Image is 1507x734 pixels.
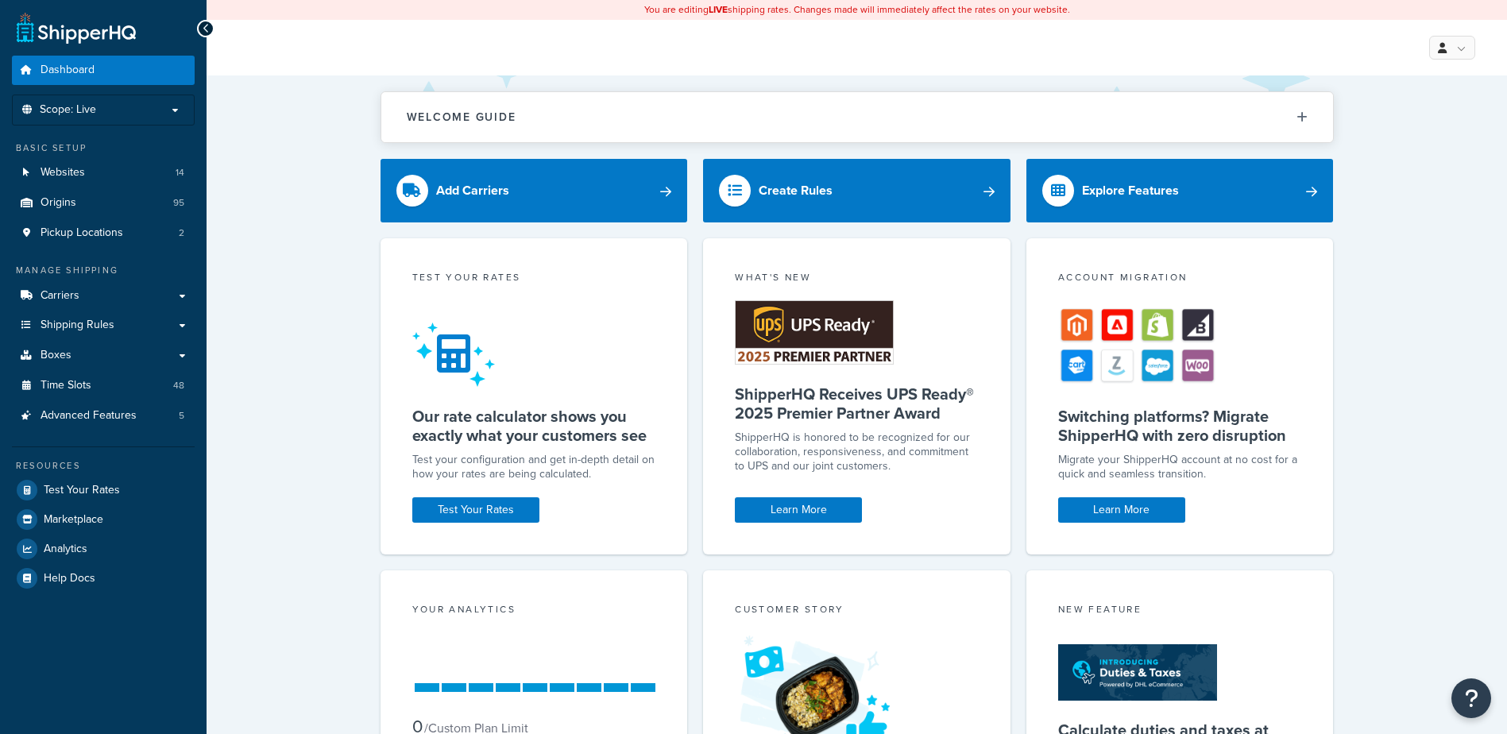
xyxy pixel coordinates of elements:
[176,166,184,180] span: 14
[12,371,195,400] a: Time Slots48
[41,379,91,392] span: Time Slots
[1026,159,1334,222] a: Explore Features
[44,484,120,497] span: Test Your Rates
[1058,602,1302,620] div: New Feature
[412,453,656,481] div: Test your configuration and get in-depth detail on how your rates are being calculated.
[179,226,184,240] span: 2
[412,602,656,620] div: Your Analytics
[173,379,184,392] span: 48
[12,476,195,504] a: Test Your Rates
[173,196,184,210] span: 95
[735,431,979,473] p: ShipperHQ is honored to be recognized for our collaboration, responsiveness, and commitment to UP...
[1082,180,1179,202] div: Explore Features
[1058,407,1302,445] h5: Switching platforms? Migrate ShipperHQ with zero disruption
[412,497,539,523] a: Test Your Rates
[412,407,656,445] h5: Our rate calculator shows you exactly what your customers see
[41,409,137,423] span: Advanced Features
[1451,678,1491,718] button: Open Resource Center
[12,401,195,431] a: Advanced Features5
[12,535,195,563] a: Analytics
[12,218,195,248] li: Pickup Locations
[381,92,1333,142] button: Welcome Guide
[1058,497,1185,523] a: Learn More
[12,341,195,370] a: Boxes
[41,289,79,303] span: Carriers
[40,103,96,117] span: Scope: Live
[41,166,85,180] span: Websites
[735,497,862,523] a: Learn More
[12,158,195,187] a: Websites14
[44,572,95,585] span: Help Docs
[759,180,833,202] div: Create Rules
[12,459,195,473] div: Resources
[12,401,195,431] li: Advanced Features
[1058,453,1302,481] div: Migrate your ShipperHQ account at no cost for a quick and seamless transition.
[44,543,87,556] span: Analytics
[412,270,656,288] div: Test your rates
[12,264,195,277] div: Manage Shipping
[381,159,688,222] a: Add Carriers
[12,564,195,593] a: Help Docs
[12,141,195,155] div: Basic Setup
[12,311,195,340] a: Shipping Rules
[703,159,1010,222] a: Create Rules
[12,56,195,85] a: Dashboard
[735,602,979,620] div: Customer Story
[12,158,195,187] li: Websites
[12,188,195,218] li: Origins
[12,505,195,534] a: Marketplace
[436,180,509,202] div: Add Carriers
[12,281,195,311] a: Carriers
[709,2,728,17] b: LIVE
[41,64,95,77] span: Dashboard
[735,270,979,288] div: What's New
[12,218,195,248] a: Pickup Locations2
[735,384,979,423] h5: ShipperHQ Receives UPS Ready® 2025 Premier Partner Award
[41,319,114,332] span: Shipping Rules
[12,371,195,400] li: Time Slots
[44,513,103,527] span: Marketplace
[12,188,195,218] a: Origins95
[41,196,76,210] span: Origins
[41,349,71,362] span: Boxes
[41,226,123,240] span: Pickup Locations
[407,111,516,123] h2: Welcome Guide
[179,409,184,423] span: 5
[1058,270,1302,288] div: Account Migration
